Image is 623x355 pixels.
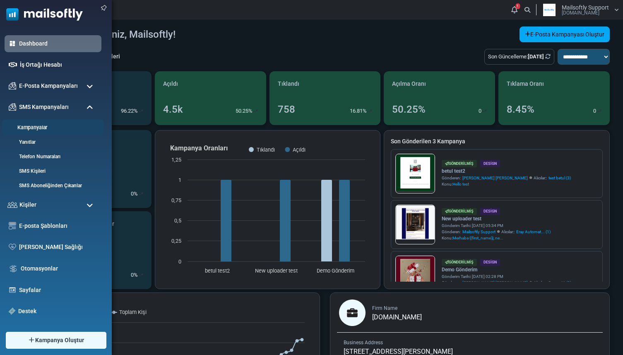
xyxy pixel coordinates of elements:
[562,5,609,10] span: Mailsoftly Support
[19,222,97,230] a: E-posta Şablonları
[479,107,481,115] p: 0
[442,181,571,187] div: Konu:
[9,82,16,89] img: campaigns-icon.png
[548,280,571,286] a: Demo 41 (2)
[19,39,97,48] a: Dashboard
[442,229,551,235] div: Gönderen: Alıcılar::
[539,4,560,16] img: User Logo
[19,82,78,90] span: E-Posta Kampanyaları
[178,177,181,183] text: 1
[19,103,69,111] span: SMS Kampanyaları
[19,200,36,209] span: Kişiler
[21,264,97,273] a: Otomasyonlar
[278,102,295,117] div: 758
[372,314,422,321] a: [DOMAIN_NAME]
[278,80,299,88] span: Tıklandı
[5,182,99,189] a: SMS Aboneliğinden Çıkanlar
[162,137,373,282] svg: Kampanya Oranları
[35,336,84,345] span: Kampanya Oluştur
[442,280,571,286] div: Gönderen: Alıcılar::
[131,190,143,198] div: %
[507,102,534,117] div: 8.45%
[121,107,138,115] p: 96.22%
[131,271,143,279] div: %
[257,147,275,153] text: Tıklandı
[372,305,397,311] span: Firm Name
[9,264,18,273] img: workflow.svg
[442,235,551,241] div: Konu:
[18,307,97,316] a: Destek
[442,160,477,167] div: Gönderilmiş
[9,308,15,314] img: support-icon.svg
[236,107,253,115] p: 50.25%
[174,217,181,224] text: 0,5
[170,144,228,152] text: Kampanya Oranları
[7,202,17,208] img: contacts-icon.svg
[442,167,571,175] a: betul test2
[9,286,16,294] img: landing_pages.svg
[442,266,571,273] a: Demo Gönderim
[516,229,551,235] a: Eray Automat... (1)
[442,208,477,215] div: Gönderilmiş
[171,197,181,203] text: 0,75
[5,153,99,160] a: Telefon Numaraları
[442,215,551,222] a: New uploader test
[391,137,603,146] a: Son Gönderilen 3 Kampanya
[317,268,354,274] text: Demo Gönderim
[9,222,16,229] img: email-templates-icon.svg
[344,340,383,345] span: Business Address
[515,3,520,9] span: 1
[528,53,544,60] b: [DATE]
[509,4,520,15] a: 1
[462,175,528,181] span: [PERSON_NAME] [PERSON_NAME]
[442,259,477,266] div: Gönderilmiş
[562,10,599,15] span: [DOMAIN_NAME]
[392,80,426,88] span: Açılma Oranı
[442,222,551,229] div: Gönderim Tarihi: [DATE] 05:34 PM
[9,244,16,250] img: domain-health-icon.svg
[392,102,426,117] div: 50.25%
[19,286,97,295] a: Sayfalar
[19,243,97,251] a: [PERSON_NAME] Sağlığı
[507,80,544,88] span: Tıklama Oranı
[178,258,181,265] text: 0
[372,313,422,321] span: [DOMAIN_NAME]
[119,309,147,315] text: Toplam Kişi
[171,238,181,244] text: 0,25
[480,259,500,266] div: Design
[163,80,178,88] span: Açıldı
[2,124,101,132] a: Kampanyalar
[480,208,500,215] div: Design
[452,236,503,240] span: Merhaba {(first_name)}, ne...
[293,147,305,153] text: Açıldı
[462,229,496,235] span: Mailsoftly Support
[131,271,134,279] p: 0
[131,190,134,198] p: 0
[204,268,229,274] text: betul test2
[9,103,16,111] img: campaigns-icon.png
[484,49,554,65] div: Son Güncelleme:
[255,268,298,274] text: New uploader test
[5,167,99,175] a: SMS Kişileri
[20,60,97,69] a: İş Ortağı Hesabı
[593,107,596,115] p: 0
[163,102,183,117] div: 4.5k
[545,53,551,60] a: Refresh Stats
[442,175,571,181] div: Gönderen: Alıcılar::
[480,160,500,167] div: Design
[520,27,610,42] a: E-Posta Kampanyası Oluştur
[462,280,528,286] span: [PERSON_NAME] [PERSON_NAME]
[5,138,99,146] a: Yanıtlar
[171,157,181,163] text: 1,25
[452,182,469,186] span: Hello test
[539,4,619,16] a: User Logo Mailsoftly Support [DOMAIN_NAME]
[350,107,367,115] p: 16.81%
[548,175,571,181] a: test betul (3)
[9,40,16,47] img: dashboard-icon-active.svg
[442,273,571,280] div: Gönderim Tarihi: [DATE] 02:28 PM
